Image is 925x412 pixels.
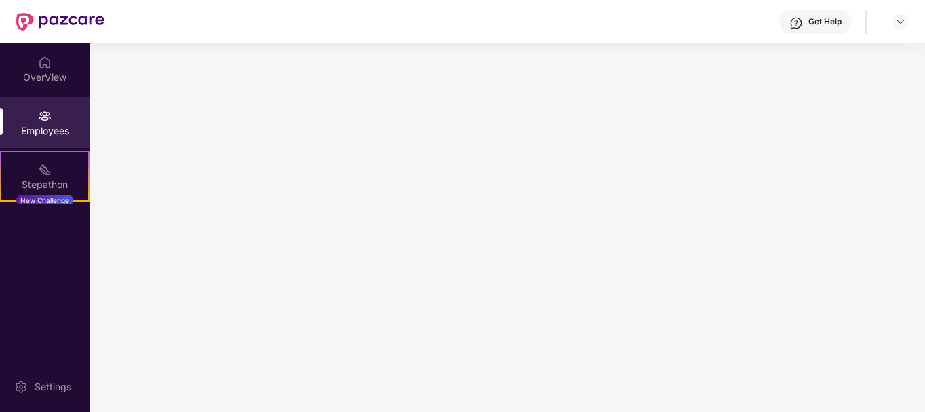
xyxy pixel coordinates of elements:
div: Stepathon [1,178,88,191]
img: svg+xml;base64,PHN2ZyBpZD0iSGVscC0zMngzMiIgeG1sbnM9Imh0dHA6Ly93d3cudzMub3JnLzIwMDAvc3ZnIiB3aWR0aD... [789,16,803,30]
img: svg+xml;base64,PHN2ZyBpZD0iRW1wbG95ZWVzIiB4bWxucz0iaHR0cDovL3d3dy53My5vcmcvMjAwMC9zdmciIHdpZHRoPS... [38,109,52,123]
div: Get Help [808,16,842,27]
img: svg+xml;base64,PHN2ZyBpZD0iU2V0dGluZy0yMHgyMCIgeG1sbnM9Imh0dHA6Ly93d3cudzMub3JnLzIwMDAvc3ZnIiB3aW... [14,380,28,394]
div: New Challenge [16,195,73,206]
img: New Pazcare Logo [16,13,104,31]
img: svg+xml;base64,PHN2ZyBpZD0iSG9tZSIgeG1sbnM9Imh0dHA6Ly93d3cudzMub3JnLzIwMDAvc3ZnIiB3aWR0aD0iMjAiIG... [38,56,52,69]
img: svg+xml;base64,PHN2ZyBpZD0iRHJvcGRvd24tMzJ4MzIiIHhtbG5zPSJodHRwOi8vd3d3LnczLm9yZy8yMDAwL3N2ZyIgd2... [895,16,906,27]
div: Settings [31,380,75,394]
img: svg+xml;base64,PHN2ZyB4bWxucz0iaHR0cDovL3d3dy53My5vcmcvMjAwMC9zdmciIHdpZHRoPSIyMSIgaGVpZ2h0PSIyMC... [38,163,52,176]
